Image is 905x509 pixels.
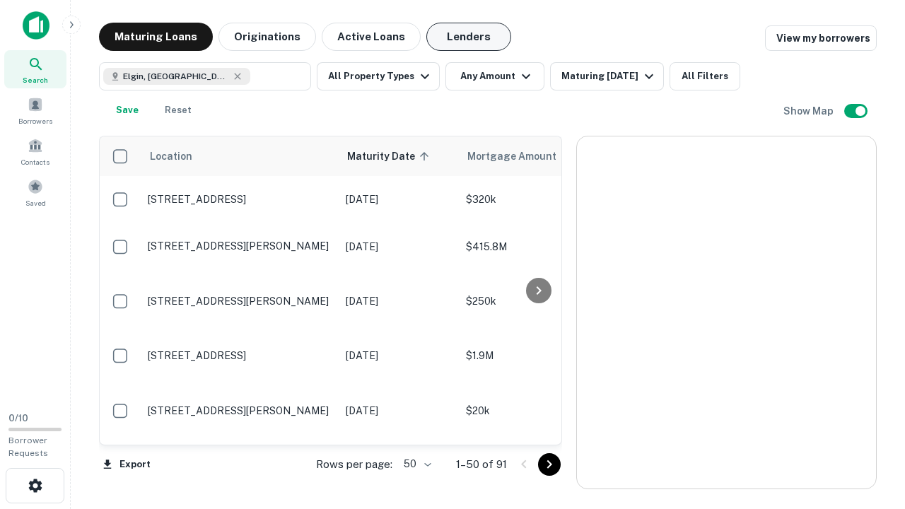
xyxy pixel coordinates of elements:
[398,454,433,474] div: 50
[346,293,452,309] p: [DATE]
[346,348,452,363] p: [DATE]
[339,136,459,176] th: Maturity Date
[466,348,607,363] p: $1.9M
[99,23,213,51] button: Maturing Loans
[4,173,66,211] a: Saved
[4,91,66,129] a: Borrowers
[21,156,49,168] span: Contacts
[156,96,201,124] button: Reset
[25,197,46,209] span: Saved
[23,11,49,40] img: capitalize-icon.png
[148,240,332,252] p: [STREET_ADDRESS][PERSON_NAME]
[148,193,332,206] p: [STREET_ADDRESS]
[561,68,658,85] div: Maturing [DATE]
[538,453,561,476] button: Go to next page
[4,132,66,170] a: Contacts
[141,136,339,176] th: Location
[467,148,575,165] span: Mortgage Amount
[23,74,48,86] span: Search
[426,23,511,51] button: Lenders
[346,239,452,255] p: [DATE]
[783,103,836,119] h6: Show Map
[466,239,607,255] p: $415.8M
[8,435,48,458] span: Borrower Requests
[8,413,28,423] span: 0 / 10
[346,403,452,419] p: [DATE]
[316,456,392,473] p: Rows per page:
[346,192,452,207] p: [DATE]
[322,23,421,51] button: Active Loans
[148,404,332,417] p: [STREET_ADDRESS][PERSON_NAME]
[99,454,154,475] button: Export
[466,192,607,207] p: $320k
[456,456,507,473] p: 1–50 of 91
[550,62,664,90] button: Maturing [DATE]
[459,136,614,176] th: Mortgage Amount
[670,62,740,90] button: All Filters
[18,115,52,127] span: Borrowers
[347,148,433,165] span: Maturity Date
[149,148,192,165] span: Location
[765,25,877,51] a: View my borrowers
[4,50,66,88] a: Search
[123,70,229,83] span: Elgin, [GEOGRAPHIC_DATA], [GEOGRAPHIC_DATA]
[148,295,332,308] p: [STREET_ADDRESS][PERSON_NAME]
[148,349,332,362] p: [STREET_ADDRESS]
[466,293,607,309] p: $250k
[445,62,544,90] button: Any Amount
[834,396,905,464] iframe: Chat Widget
[317,62,440,90] button: All Property Types
[466,403,607,419] p: $20k
[218,23,316,51] button: Originations
[105,96,150,124] button: Save your search to get updates of matches that match your search criteria.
